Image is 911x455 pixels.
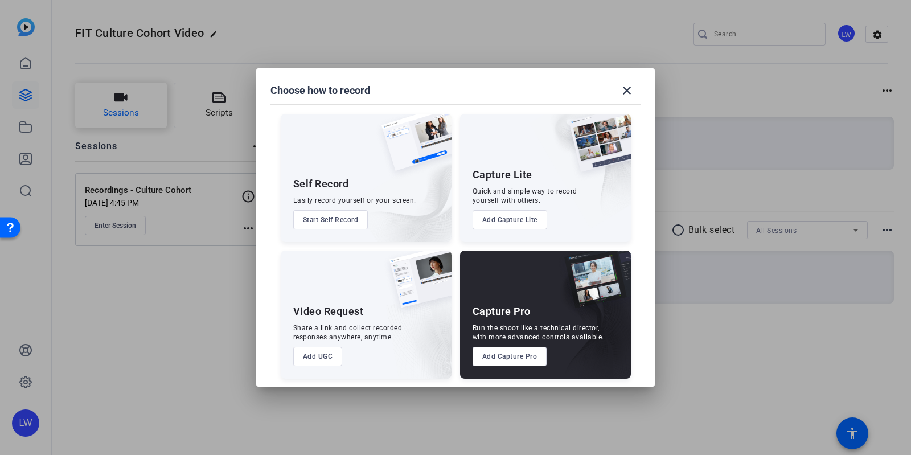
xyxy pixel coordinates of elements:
[560,114,631,183] img: capture-lite.png
[473,187,577,205] div: Quick and simple way to record yourself with others.
[293,196,416,205] div: Easily record yourself or your screen.
[352,138,452,242] img: embarkstudio-self-record.png
[373,114,452,182] img: self-record.png
[473,210,547,229] button: Add Capture Lite
[473,168,532,182] div: Capture Lite
[529,114,631,228] img: embarkstudio-capture-lite.png
[293,210,368,229] button: Start Self Record
[293,177,349,191] div: Self Record
[473,347,547,366] button: Add Capture Pro
[473,323,604,342] div: Run the shoot like a technical director, with more advanced controls available.
[270,84,370,97] h1: Choose how to record
[473,305,531,318] div: Capture Pro
[381,251,452,319] img: ugc-content.png
[293,323,403,342] div: Share a link and collect recorded responses anywhere, anytime.
[547,265,631,379] img: embarkstudio-capture-pro.png
[620,84,634,97] mat-icon: close
[293,305,364,318] div: Video Request
[556,251,631,320] img: capture-pro.png
[385,286,452,379] img: embarkstudio-ugc-content.png
[293,347,343,366] button: Add UGC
